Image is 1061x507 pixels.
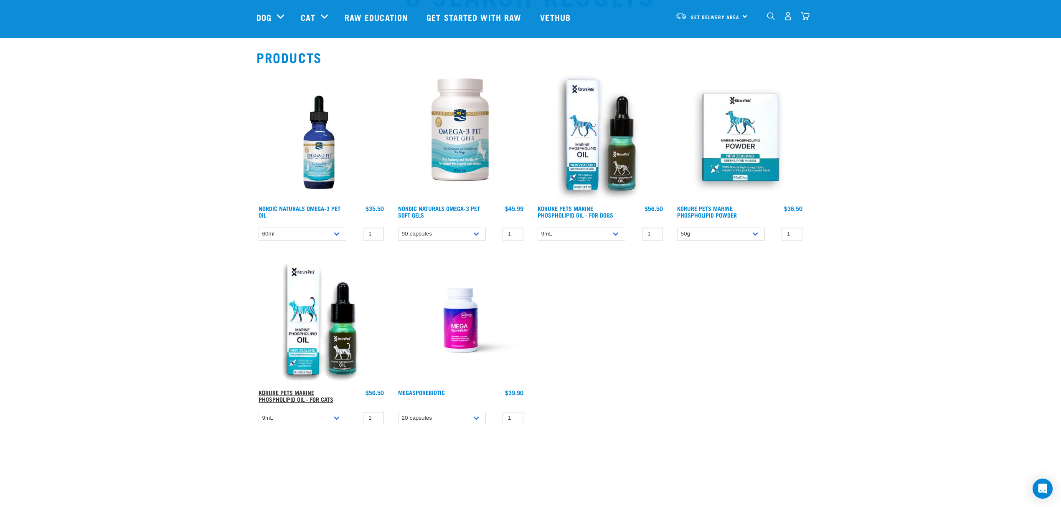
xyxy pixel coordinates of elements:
[675,12,687,20] img: van-moving.png
[398,207,480,216] a: Nordic Naturals Omega-3 Pet Soft Gels
[782,228,802,241] input: 1
[767,12,775,20] img: home-icon-1@2x.png
[503,228,523,241] input: 1
[363,228,384,241] input: 1
[396,256,525,385] img: Raw Essentials Mega Spore Biotic Probiotic For Dogs
[505,205,523,212] div: $45.99
[398,391,445,394] a: MegaSporeBiotic
[259,207,340,216] a: Nordic Naturals Omega-3 Pet Oil
[366,205,384,212] div: $35.50
[366,389,384,396] div: $56.50
[363,412,384,425] input: 1
[418,0,532,34] a: Get started with Raw
[784,12,792,20] img: user.png
[801,12,810,20] img: home-icon@2x.png
[536,71,665,201] img: OI Lfront 1024x1024
[532,0,581,34] a: Vethub
[784,205,802,212] div: $36.50
[538,207,613,216] a: Korure Pets Marine Phospholipid Oil - for Dogs
[256,71,386,201] img: Bottle Of 60ml Omega3 For Pets
[642,228,663,241] input: 1
[675,71,805,201] img: POWDER01 65ae0065 919d 4332 9357 5d1113de9ef1 1024x1024
[336,0,418,34] a: Raw Education
[645,205,663,212] div: $56.50
[256,256,386,385] img: Cat MP Oilsmaller 1024x1024
[1033,479,1053,499] div: Open Intercom Messenger
[396,71,525,201] img: Bottle Of Omega3 Pet With 90 Capsules For Pets
[503,412,523,425] input: 1
[301,11,315,23] a: Cat
[505,389,523,396] div: $39.90
[256,50,805,65] h2: Products
[677,207,737,216] a: Korure Pets Marine Phospholipid Powder
[256,11,272,23] a: Dog
[259,391,333,401] a: Korure Pets Marine Phospholipid Oil - for Cats
[691,15,739,18] span: Set Delivery Area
